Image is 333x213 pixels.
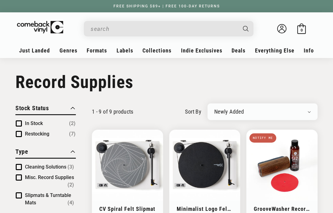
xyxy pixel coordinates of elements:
[92,108,134,115] p: 1 - 9 of 9 products
[69,120,76,127] span: Number of products: (2)
[232,47,245,54] span: Deals
[19,47,50,54] span: Just Landed
[87,47,107,54] span: Formats
[15,147,28,158] button: Filter by Type
[25,174,74,180] span: Misc. Record Supplies
[91,23,237,35] input: search
[99,206,156,212] a: CV Spiral Felt Slipmat
[181,47,222,54] span: Indie Exclusives
[15,72,318,92] h1: Record Supplies
[301,28,303,32] span: 0
[254,206,310,212] a: GrooveWasher Record Cleaning Kit
[68,199,74,207] span: Number of products: (4)
[25,192,71,206] span: Slipmats & Turntable Mats
[15,148,28,155] span: Type
[142,47,171,54] span: Collections
[25,164,66,170] span: Cleaning Solutions
[60,47,77,54] span: Genres
[68,163,74,171] span: Number of products: (3)
[255,47,294,54] span: Everything Else
[117,47,133,54] span: Labels
[15,103,49,114] button: Filter by Stock Status
[68,181,74,189] span: Number of products: (2)
[177,206,233,212] a: Minimalist Logo Felt Slipmat
[238,21,254,36] button: Search
[107,4,226,8] a: FREE SHIPPING $89+ | FREE 100-DAY RETURNS
[304,47,314,54] span: Info
[69,130,76,138] span: Number of products: (7)
[25,131,49,137] span: Restocking
[185,107,201,116] label: sort by
[15,104,49,112] span: Stock Status
[84,21,253,36] div: Search
[25,120,43,126] span: In Stock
